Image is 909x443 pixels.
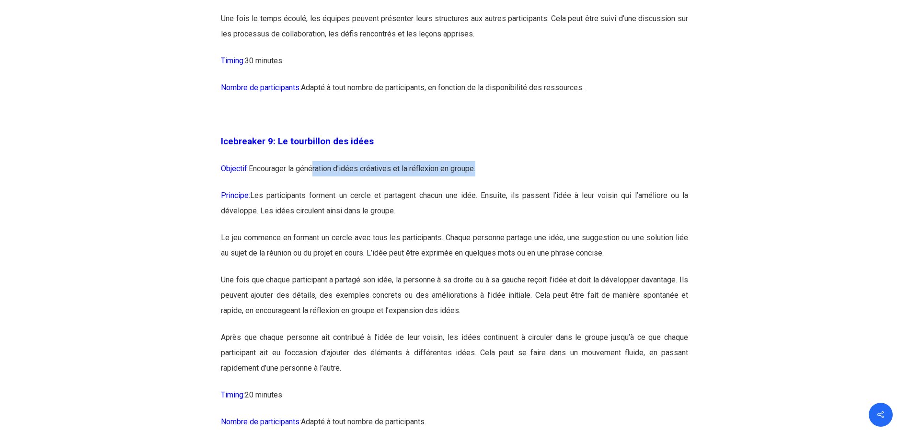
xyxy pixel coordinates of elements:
p: 20 minutes [221,387,688,414]
p: 30 minutes [221,53,688,80]
p: Après que chaque personne ait contribué à l’idée de leur voisin, les idées continuent à circuler ... [221,330,688,387]
span: Principe: [221,191,250,200]
span: Objectif: [221,164,249,173]
p: Les participants forment un cercle et partagent chacun une idée. Ensuite, ils passent l’idée à le... [221,188,688,230]
p: Encourager la génération d’idées créatives et la réflexion en groupe. [221,161,688,188]
p: Adapté à tout nombre de participants. [221,414,688,441]
span: Nombre de participants: [221,417,301,426]
span: Timing: [221,56,245,65]
span: Timing: [221,390,245,399]
p: Une fois le temps écoulé, les équipes peuvent présenter leurs structures aux autres participants.... [221,11,688,53]
p: Le jeu commence en formant un cercle avec tous les participants. Chaque personne partage une idée... [221,230,688,272]
p: Une fois que chaque participant a partagé son idée, la personne à sa droite ou à sa gauche reçoit... [221,272,688,330]
span: Icebreaker 9: Le tourbillon des idées [221,136,374,147]
p: Adapté à tout nombre de participants, en fonction de la disponibilité des ressources. [221,80,688,107]
span: Nombre de participants: [221,83,301,92]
